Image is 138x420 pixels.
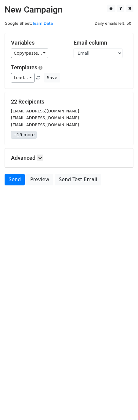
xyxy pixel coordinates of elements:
[11,131,37,139] a: +19 more
[11,39,64,46] h5: Variables
[44,73,60,82] button: Save
[11,98,127,105] h5: 22 Recipients
[26,174,53,185] a: Preview
[5,21,53,26] small: Google Sheet:
[107,391,138,420] iframe: Chat Widget
[11,73,34,82] a: Load...
[11,155,127,161] h5: Advanced
[55,174,101,185] a: Send Test Email
[74,39,127,46] h5: Email column
[5,174,25,185] a: Send
[93,21,133,26] a: Daily emails left: 50
[32,21,53,26] a: Team Data
[11,109,79,113] small: [EMAIL_ADDRESS][DOMAIN_NAME]
[11,115,79,120] small: [EMAIL_ADDRESS][DOMAIN_NAME]
[93,20,133,27] span: Daily emails left: 50
[11,122,79,127] small: [EMAIL_ADDRESS][DOMAIN_NAME]
[11,49,48,58] a: Copy/paste...
[5,5,133,15] h2: New Campaign
[11,64,37,71] a: Templates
